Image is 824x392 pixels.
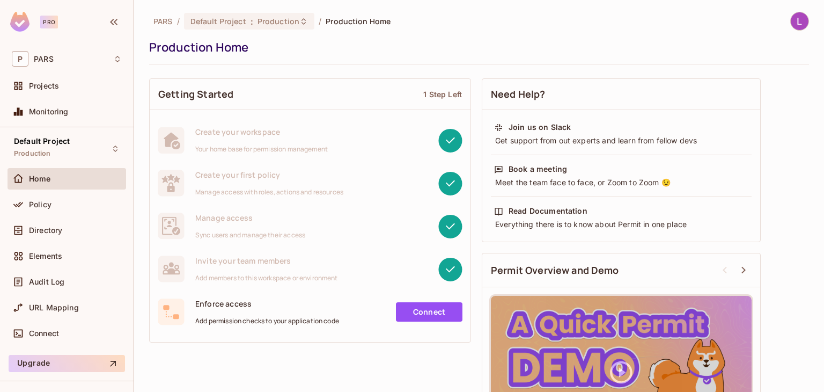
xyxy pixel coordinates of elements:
[195,299,339,309] span: Enforce access
[190,16,246,26] span: Default Project
[153,16,173,26] span: the active workspace
[509,164,567,175] div: Book a meeting
[491,264,619,277] span: Permit Overview and Demo
[29,107,69,116] span: Monitoring
[29,278,64,286] span: Audit Log
[14,149,51,158] span: Production
[494,135,748,146] div: Get support from out experts and learn from fellow devs
[10,12,30,32] img: SReyMgAAAABJRU5ErkJggg==
[29,200,51,209] span: Policy
[195,188,343,197] span: Manage access with roles, actions and resources
[250,17,254,26] span: :
[195,170,343,180] span: Create your first policy
[195,256,338,266] span: Invite your team members
[29,82,59,90] span: Projects
[29,252,62,260] span: Elements
[195,145,328,154] span: Your home base for permission management
[396,302,462,322] a: Connect
[509,122,571,133] div: Join us on Slack
[423,89,462,99] div: 1 Step Left
[40,16,58,28] div: Pro
[195,317,339,325] span: Add permission checks to your application code
[195,231,305,239] span: Sync users and manage their access
[509,206,587,216] div: Read Documentation
[149,39,804,55] div: Production Home
[9,355,125,372] button: Upgrade
[29,329,59,338] span: Connect
[319,16,321,26] li: /
[14,137,70,146] span: Default Project
[491,88,546,101] span: Need Help?
[158,88,233,101] span: Getting Started
[494,219,748,230] div: Everything there is to know about Permit in one place
[34,55,54,63] span: Workspace: PARS
[29,175,51,183] span: Home
[791,12,808,30] img: Louisa Mondoa
[195,213,305,223] span: Manage access
[12,51,28,67] span: P
[29,226,62,235] span: Directory
[326,16,391,26] span: Production Home
[195,274,338,282] span: Add members to this workspace or environment
[257,16,299,26] span: Production
[195,127,328,137] span: Create your workspace
[29,303,79,312] span: URL Mapping
[494,177,748,188] div: Meet the team face to face, or Zoom to Zoom 😉
[177,16,180,26] li: /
